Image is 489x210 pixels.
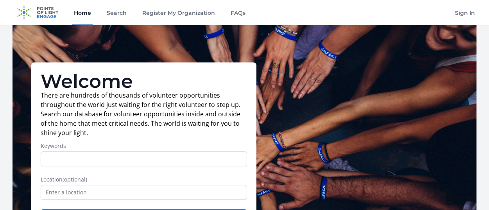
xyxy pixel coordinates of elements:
span: (optional) [63,176,87,183]
label: Keywords [41,142,247,150]
h1: Welcome [41,72,247,91]
p: There are hundreds of thousands of volunteer opportunities throughout the world just waiting for ... [41,91,247,137]
label: Location [41,176,247,183]
input: Enter a location [41,185,247,200]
